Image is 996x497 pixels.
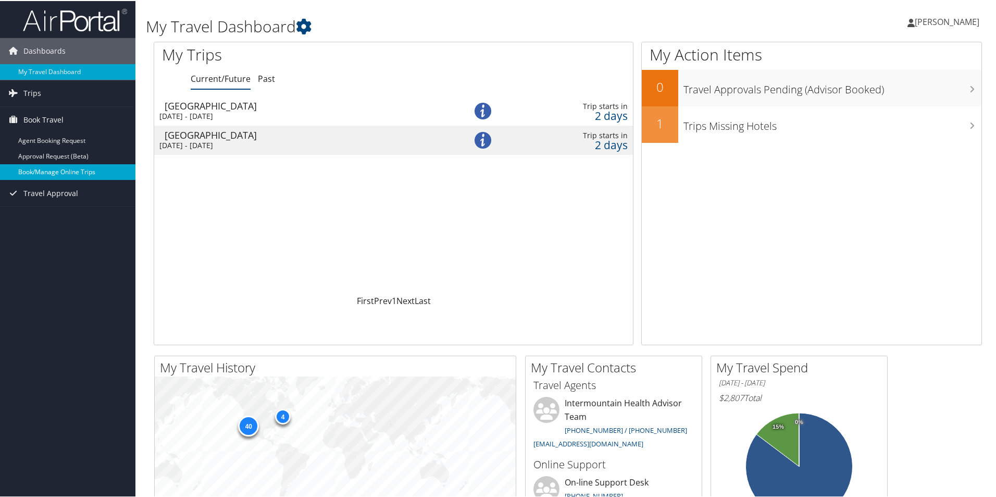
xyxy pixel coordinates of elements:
[258,72,275,83] a: Past
[162,43,426,65] h1: My Trips
[716,358,887,375] h2: My Travel Spend
[719,377,879,387] h6: [DATE] - [DATE]
[23,179,78,205] span: Travel Approval
[523,101,628,110] div: Trip starts in
[523,139,628,149] div: 2 days
[642,69,981,105] a: 0Travel Approvals Pending (Advisor Booked)
[23,106,64,132] span: Book Travel
[475,131,491,148] img: alert-flat-solid-info.png
[528,396,699,452] li: Intermountain Health Advisor Team
[533,456,694,471] h3: Online Support
[357,294,374,306] a: First
[683,76,981,96] h3: Travel Approvals Pending (Advisor Booked)
[642,114,678,131] h2: 1
[915,15,979,27] span: [PERSON_NAME]
[533,377,694,392] h3: Travel Agents
[683,113,981,132] h3: Trips Missing Hotels
[275,408,291,423] div: 4
[475,102,491,118] img: alert-flat-solid-info.png
[396,294,415,306] a: Next
[565,425,687,434] a: [PHONE_NUMBER] / [PHONE_NUMBER]
[907,5,990,37] a: [PERSON_NAME]
[159,140,438,149] div: [DATE] - [DATE]
[165,129,443,139] div: [GEOGRAPHIC_DATA]
[531,358,702,375] h2: My Travel Contacts
[23,79,41,105] span: Trips
[523,130,628,139] div: Trip starts in
[719,391,879,403] h6: Total
[795,418,803,425] tspan: 0%
[719,391,744,403] span: $2,807
[165,100,443,110] div: [GEOGRAPHIC_DATA]
[238,414,259,435] div: 40
[642,43,981,65] h1: My Action Items
[415,294,431,306] a: Last
[773,423,784,429] tspan: 15%
[533,438,643,447] a: [EMAIL_ADDRESS][DOMAIN_NAME]
[146,15,708,37] h1: My Travel Dashboard
[23,7,127,31] img: airportal-logo.png
[191,72,251,83] a: Current/Future
[23,37,66,63] span: Dashboards
[392,294,396,306] a: 1
[523,110,628,119] div: 2 days
[642,105,981,142] a: 1Trips Missing Hotels
[160,358,516,375] h2: My Travel History
[642,77,678,95] h2: 0
[159,111,438,120] div: [DATE] - [DATE]
[374,294,392,306] a: Prev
